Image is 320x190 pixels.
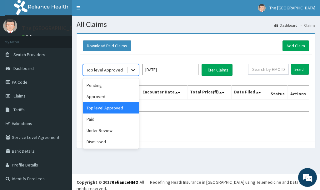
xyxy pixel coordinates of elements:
div: Paid [83,113,139,125]
div: Chat with us now [32,35,105,43]
span: Tariffs [13,107,25,113]
textarea: Type your message and hit 'Enter' [3,125,119,147]
img: User Image [258,4,266,12]
div: Pending [83,80,139,91]
button: Download Paid Claims [83,40,131,51]
li: Claims [298,23,315,28]
span: Claims [13,93,26,99]
span: We're online! [36,56,86,119]
div: Dismissed [83,136,139,147]
a: Online [22,34,37,39]
div: Top level Approved [86,67,123,73]
div: Top level Approved [83,102,139,113]
th: Status [268,86,288,100]
input: Search by HMO ID [248,64,289,75]
h1: All Claims [77,20,315,29]
th: Encounter Date [140,86,187,100]
button: Filter Claims [202,64,232,76]
th: Actions [287,86,309,100]
a: RelianceHMO [112,179,138,185]
div: Under Review [83,125,139,136]
input: Search [291,64,309,75]
a: Dashboard [274,23,297,28]
img: d_794563401_company_1708531726252_794563401 [12,31,25,47]
span: The [GEOGRAPHIC_DATA] [269,5,315,11]
div: Redefining Heath Insurance in [GEOGRAPHIC_DATA] using Telemedicine and Data Science! [150,179,315,185]
div: Minimize live chat window [102,3,117,18]
th: Total Price(₦) [187,86,232,100]
span: Switch Providers [13,52,45,57]
p: The [GEOGRAPHIC_DATA] [22,25,84,31]
img: User Image [3,19,17,33]
strong: Copyright © 2017 . [77,179,140,185]
a: Add Claim [282,40,309,51]
input: Select Month and Year [142,64,198,75]
th: Date Filed [232,86,268,100]
span: Dashboard [13,66,34,71]
div: Approved [83,91,139,102]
